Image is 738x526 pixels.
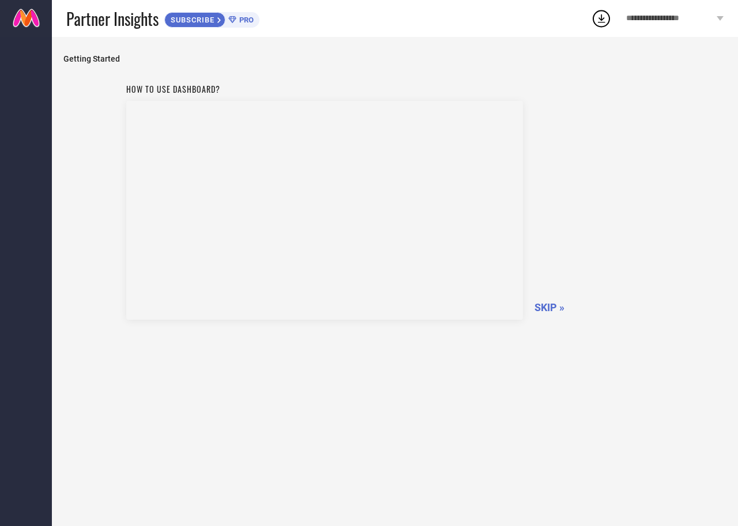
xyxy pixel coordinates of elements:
span: Getting Started [63,54,726,63]
iframe: Workspace Section [126,101,523,320]
div: Open download list [591,8,612,29]
a: SUBSCRIBEPRO [164,9,259,28]
h1: How to use dashboard? [126,83,523,95]
span: SKIP » [534,301,564,313]
span: SUBSCRIBE [165,16,217,24]
span: Partner Insights [66,7,159,31]
span: PRO [236,16,254,24]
